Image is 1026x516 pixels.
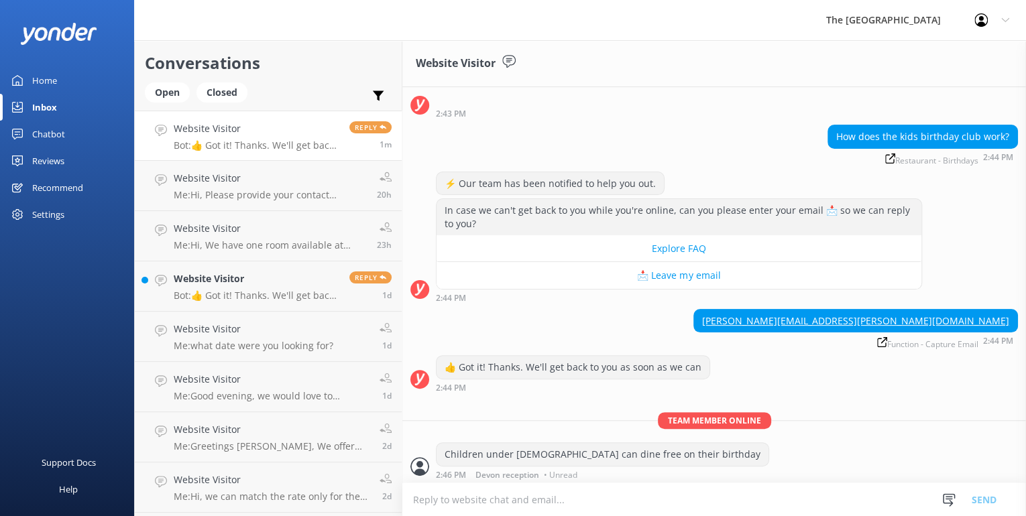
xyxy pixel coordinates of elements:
[377,239,392,251] span: Aug 25 2025 03:12pm (UTC +12:00) Pacific/Auckland
[145,82,190,103] div: Open
[135,462,402,513] a: Website VisitorMe:Hi, we can match the rate only for the Deluxe King Studio room type. if you8 wi...
[828,125,1017,148] div: How does the kids birthday club work?
[437,443,768,466] div: Children under [DEMOGRAPHIC_DATA] can dine free on their birthday
[135,161,402,211] a: Website VisitorMe:Hi, Please provide your contact number to proceed with the booking.20h
[135,312,402,362] a: Website VisitorMe:what date were you looking for?1d
[174,189,367,201] p: Me: Hi, Please provide your contact number to proceed with the booking.
[174,171,367,186] h4: Website Visitor
[174,271,339,286] h4: Website Visitor
[174,340,333,352] p: Me: what date were you looking for?
[437,356,709,379] div: 👍 Got it! Thanks. We'll get back to you as soon as we can
[436,384,466,392] strong: 2:44 PM
[174,289,339,302] p: Bot: 👍 Got it! Thanks. We'll get back to you as soon as we can
[174,472,369,487] h4: Website Visitor
[382,440,392,452] span: Aug 24 2025 06:06am (UTC +12:00) Pacific/Auckland
[382,491,392,502] span: Aug 23 2025 07:36pm (UTC +12:00) Pacific/Auckland
[174,139,339,151] p: Bot: 👍 Got it! Thanks. We'll get back to you as soon as we can
[174,491,369,503] p: Me: Hi, we can match the rate only for the Deluxe King Studio room type. if you8 wish to proceed ...
[693,336,1018,348] div: Aug 26 2025 02:44pm (UTC +12:00) Pacific/Auckland
[135,412,402,462] a: Website VisitorMe:Greetings [PERSON_NAME], We offer reserved paid parking & limited paid EV charg...
[702,314,1009,327] a: [PERSON_NAME][EMAIL_ADDRESS][PERSON_NAME][DOMAIN_NAME]
[436,293,922,302] div: Aug 26 2025 02:44pm (UTC +12:00) Pacific/Auckland
[437,199,921,235] div: In case we can't get back to you while you're online, can you please enter your email 📩 so we can...
[32,147,64,174] div: Reviews
[382,340,392,351] span: Aug 24 2025 07:31pm (UTC +12:00) Pacific/Auckland
[349,121,392,133] span: Reply
[544,471,577,479] span: • Unread
[885,153,978,165] span: Restaurant - Birthdays
[437,172,664,195] div: ⚡ Our team has been notified to help you out.
[135,111,402,161] a: Website VisitorBot:👍 Got it! Thanks. We'll get back to you as soon as we canReply1m
[380,139,392,150] span: Aug 26 2025 02:44pm (UTC +12:00) Pacific/Auckland
[135,261,402,312] a: Website VisitorBot:👍 Got it! Thanks. We'll get back to you as soon as we canReply1d
[32,121,65,147] div: Chatbot
[437,235,921,262] button: Explore FAQ
[382,390,392,401] span: Aug 24 2025 06:49pm (UTC +12:00) Pacific/Auckland
[416,55,496,72] h3: Website Visitor
[983,337,1013,348] strong: 2:44 PM
[32,94,57,121] div: Inbox
[382,289,392,301] span: Aug 25 2025 09:17am (UTC +12:00) Pacific/Auckland
[828,152,1018,165] div: Aug 26 2025 02:44pm (UTC +12:00) Pacific/Auckland
[174,322,333,336] h4: Website Visitor
[174,121,339,136] h4: Website Visitor
[349,271,392,283] span: Reply
[436,109,807,118] div: Aug 26 2025 02:43pm (UTC +12:00) Pacific/Auckland
[20,23,97,45] img: yonder-white-logo.png
[437,262,921,289] button: 📩 Leave my email
[174,372,369,387] h4: Website Visitor
[174,440,369,452] p: Me: Greetings [PERSON_NAME], We offer reserved paid parking & limited paid EV charging stations a...
[196,82,247,103] div: Closed
[174,221,367,236] h4: Website Visitor
[475,471,539,479] span: Devon reception
[32,201,64,228] div: Settings
[436,383,710,392] div: Aug 26 2025 02:44pm (UTC +12:00) Pacific/Auckland
[658,412,771,429] span: Team member online
[436,294,466,302] strong: 2:44 PM
[174,422,369,437] h4: Website Visitor
[59,476,78,503] div: Help
[174,390,369,402] p: Me: Good evening, we would love to welcome you back to Celebrate your 50th anniversary.
[145,50,392,76] h2: Conversations
[145,84,196,99] a: Open
[436,110,466,118] strong: 2:43 PM
[436,470,769,479] div: Aug 26 2025 02:46pm (UTC +12:00) Pacific/Auckland
[174,239,367,251] p: Me: Hi, We have one room available at $169.00 per night. Please contact us on [PHONE_NUMBER] to p...
[983,153,1013,165] strong: 2:44 PM
[32,67,57,94] div: Home
[135,211,402,261] a: Website VisitorMe:Hi, We have one room available at $169.00 per night. Please contact us on [PHON...
[135,362,402,412] a: Website VisitorMe:Good evening, we would love to welcome you back to Celebrate your 50th annivers...
[196,84,254,99] a: Closed
[436,471,466,479] strong: 2:46 PM
[377,189,392,200] span: Aug 25 2025 06:17pm (UTC +12:00) Pacific/Auckland
[877,337,978,348] span: Function - Capture Email
[32,174,83,201] div: Recommend
[42,449,96,476] div: Support Docs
